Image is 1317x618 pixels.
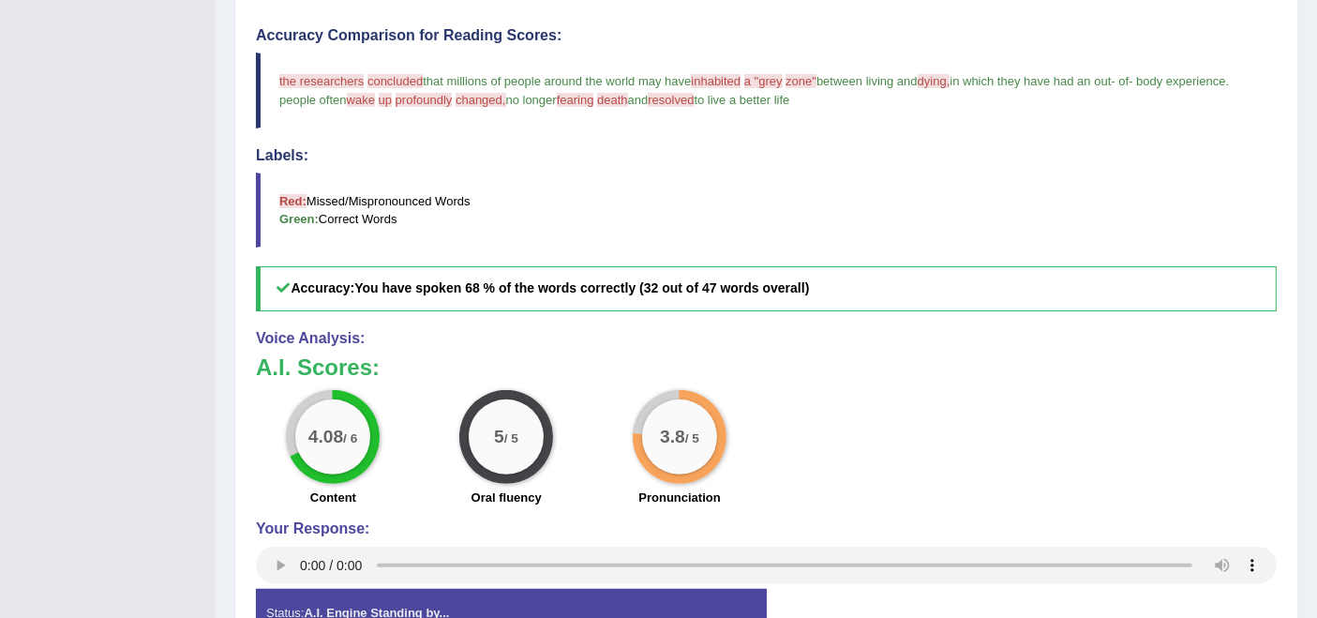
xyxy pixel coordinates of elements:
span: death [597,93,628,107]
big: 5 [494,427,504,447]
big: 3.8 [660,427,685,447]
span: zone" [786,74,816,88]
span: concluded [367,74,423,88]
span: - [1129,74,1132,88]
b: Green: [279,212,319,226]
span: that millions of people around the world may have [423,74,691,88]
h5: Accuracy: [256,266,1277,310]
h4: Labels: [256,147,1277,164]
h4: Accuracy Comparison for Reading Scores: [256,27,1277,44]
span: . [1226,74,1230,88]
span: to live a better life [694,93,789,107]
span: resolved [648,93,694,107]
span: changed, [456,93,506,107]
h4: Your Response: [256,520,1277,537]
span: body experience [1136,74,1225,88]
span: people often [279,93,347,107]
span: profoundly [396,93,453,107]
span: the researchers [279,74,364,88]
span: - [1111,74,1115,88]
span: in which they have had an out [950,74,1111,88]
span: inhabited [691,74,741,88]
small: / 6 [344,431,358,445]
h4: Voice Analysis: [256,330,1277,347]
label: Content [310,489,356,506]
span: of [1118,74,1129,88]
span: fearing [557,93,594,107]
b: A.I. Scores: [256,354,380,380]
span: and [628,93,649,107]
span: wake [347,93,375,107]
span: no longer [506,93,557,107]
small: / 5 [685,431,699,445]
span: dying, [918,74,950,88]
blockquote: Missed/Mispronounced Words Correct Words [256,173,1277,248]
span: up [379,93,392,107]
b: You have spoken 68 % of the words correctly (32 out of 47 words overall) [354,280,809,295]
small: / 5 [504,431,518,445]
label: Pronunciation [638,489,720,506]
b: Red: [279,194,307,208]
big: 4.08 [308,427,343,447]
span: between living and [816,74,918,88]
label: Oral fluency [471,489,542,506]
span: a "grey [744,74,783,88]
